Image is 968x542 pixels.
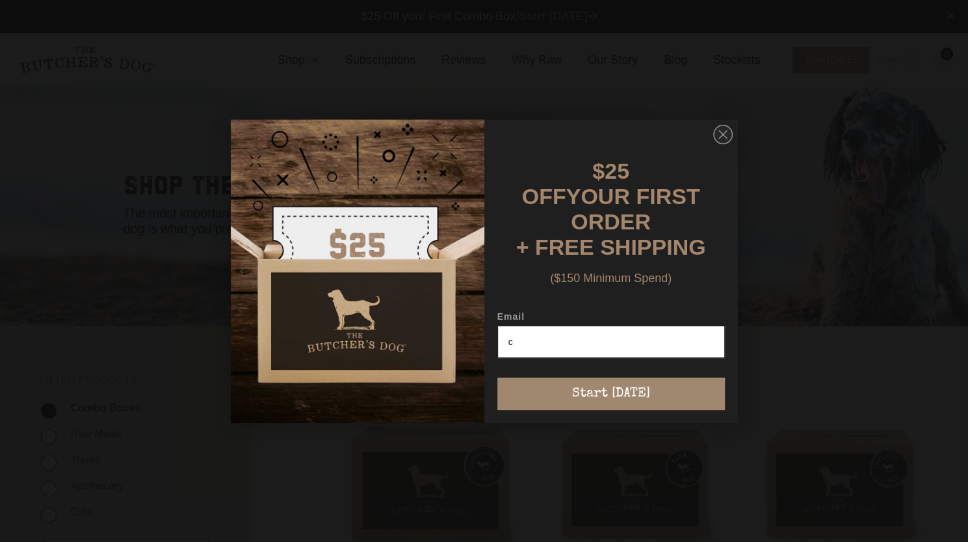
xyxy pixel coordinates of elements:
[713,125,733,144] button: Close dialog
[516,184,706,259] span: YOUR FIRST ORDER + FREE SHIPPING
[231,120,484,423] img: d0d537dc-5429-4832-8318-9955428ea0a1.jpeg
[522,159,629,209] span: $25 OFF
[497,326,725,358] input: Enter your email address
[550,272,672,285] span: ($150 Minimum Spend)
[497,378,725,410] button: Start [DATE]
[497,311,725,326] label: Email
